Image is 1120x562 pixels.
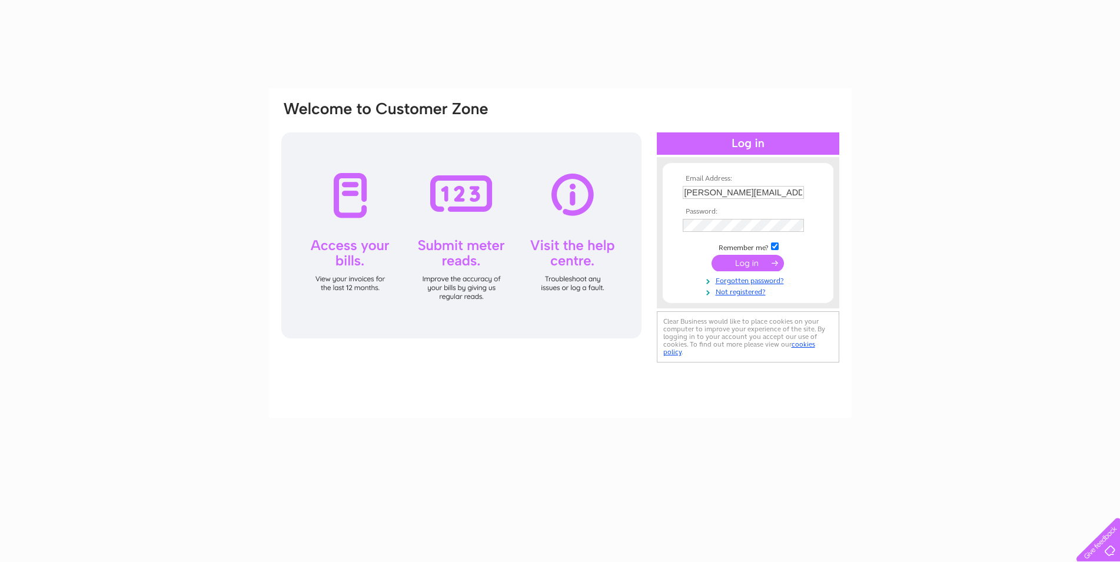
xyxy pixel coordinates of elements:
[657,311,839,363] div: Clear Business would like to place cookies on your computer to improve your experience of the sit...
[712,255,784,271] input: Submit
[680,241,816,252] td: Remember me?
[683,274,816,285] a: Forgotten password?
[680,208,816,216] th: Password:
[663,340,815,356] a: cookies policy
[680,175,816,183] th: Email Address:
[683,285,816,297] a: Not registered?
